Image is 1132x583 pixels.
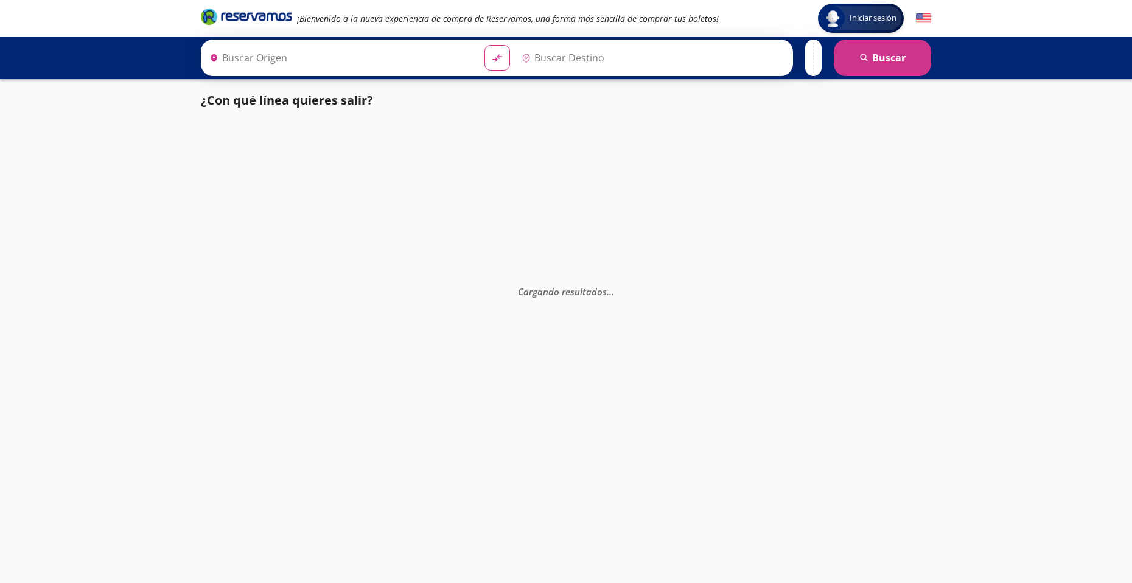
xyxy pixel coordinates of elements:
[518,285,614,298] em: Cargando resultados
[201,7,292,26] i: Brand Logo
[609,285,612,298] span: .
[201,91,373,110] p: ¿Con qué línea quieres salir?
[845,12,901,24] span: Iniciar sesión
[201,7,292,29] a: Brand Logo
[297,13,719,24] em: ¡Bienvenido a la nueva experiencia de compra de Reservamos, una forma más sencilla de comprar tus...
[834,40,931,76] button: Buscar
[517,43,787,73] input: Buscar Destino
[204,43,475,73] input: Buscar Origen
[612,285,614,298] span: .
[607,285,609,298] span: .
[916,11,931,26] button: English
